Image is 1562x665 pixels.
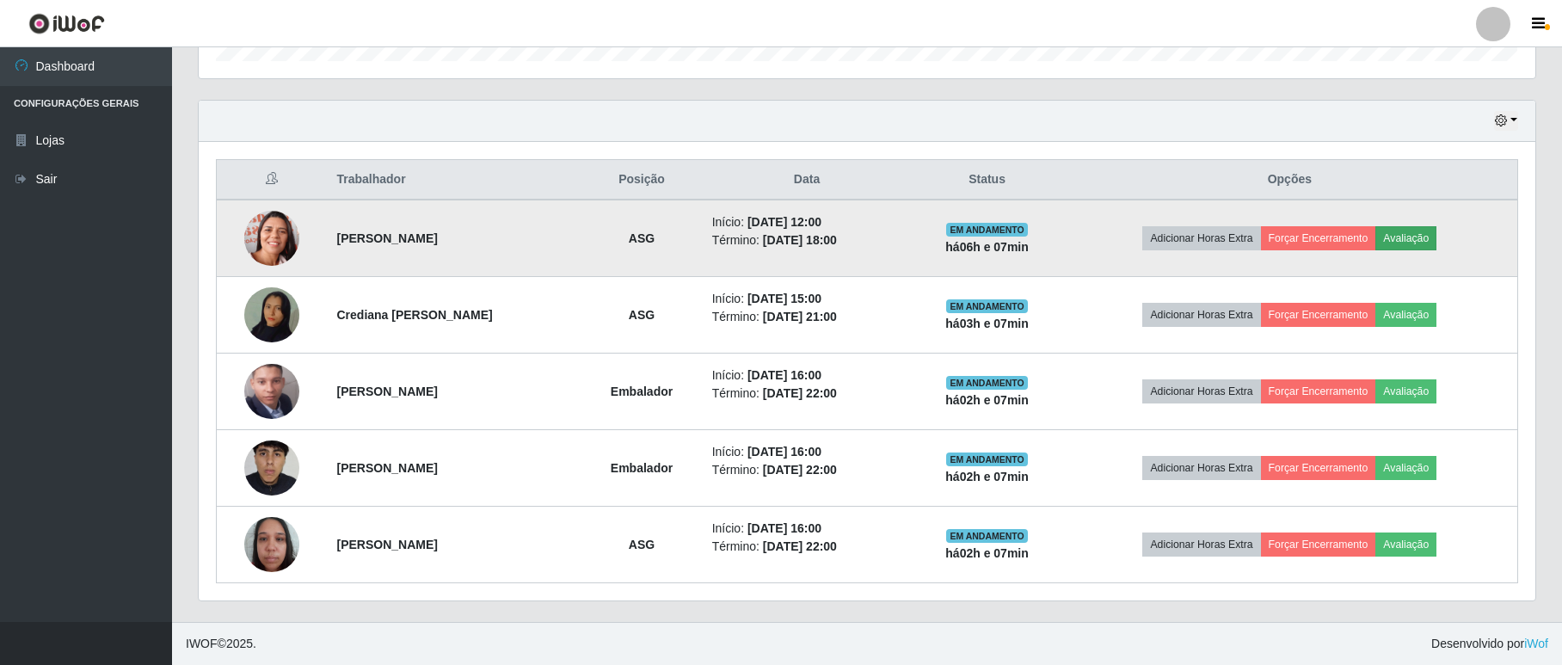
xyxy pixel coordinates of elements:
th: Trabalhador [326,160,581,200]
th: Opções [1062,160,1518,200]
time: [DATE] 22:00 [763,386,837,400]
time: [DATE] 22:00 [763,463,837,477]
button: Avaliação [1375,456,1436,480]
strong: [PERSON_NAME] [336,231,437,245]
strong: há 02 h e 07 min [945,470,1029,483]
strong: ASG [629,538,655,551]
span: Desenvolvido por [1431,635,1548,653]
th: Posição [581,160,701,200]
button: Adicionar Horas Extra [1142,456,1260,480]
li: Término: [712,308,902,326]
button: Forçar Encerramento [1261,379,1376,403]
time: [DATE] 16:00 [747,445,821,459]
button: Adicionar Horas Extra [1142,533,1260,557]
span: EM ANDAMENTO [946,376,1028,390]
li: Início: [712,443,902,461]
span: EM ANDAMENTO [946,223,1028,237]
time: [DATE] 12:00 [747,215,821,229]
span: EM ANDAMENTO [946,299,1028,313]
strong: há 02 h e 07 min [945,393,1029,407]
span: IWOF [186,637,218,650]
img: 1718410528864.jpeg [244,332,299,452]
li: Início: [712,366,902,385]
li: Início: [712,520,902,538]
button: Adicionar Horas Extra [1142,379,1260,403]
button: Adicionar Horas Extra [1142,303,1260,327]
strong: Embalador [611,461,673,475]
strong: [PERSON_NAME] [336,461,437,475]
img: CoreUI Logo [28,13,105,34]
strong: ASG [629,231,655,245]
img: 1733491183363.jpeg [244,407,299,529]
strong: [PERSON_NAME] [336,538,437,551]
strong: [PERSON_NAME] [336,385,437,398]
time: [DATE] 21:00 [763,310,837,323]
button: Forçar Encerramento [1261,533,1376,557]
button: Avaliação [1375,379,1436,403]
strong: ASG [629,308,655,322]
a: iWof [1524,637,1548,650]
strong: Crediana [PERSON_NAME] [336,308,492,322]
span: EM ANDAMENTO [946,453,1028,466]
li: Início: [712,213,902,231]
span: EM ANDAMENTO [946,529,1028,543]
img: 1740415667017.jpeg [244,508,299,581]
time: [DATE] 22:00 [763,539,837,553]
button: Avaliação [1375,303,1436,327]
time: [DATE] 15:00 [747,292,821,305]
button: Avaliação [1375,226,1436,250]
time: [DATE] 18:00 [763,233,837,247]
li: Término: [712,385,902,403]
button: Forçar Encerramento [1261,456,1376,480]
button: Forçar Encerramento [1261,226,1376,250]
button: Forçar Encerramento [1261,303,1376,327]
strong: Embalador [611,385,673,398]
strong: há 03 h e 07 min [945,317,1029,330]
img: 1691278015351.jpeg [244,204,299,274]
strong: há 02 h e 07 min [945,546,1029,560]
img: 1755289367859.jpeg [244,266,299,364]
th: Status [912,160,1061,200]
li: Término: [712,461,902,479]
strong: há 06 h e 07 min [945,240,1029,254]
li: Término: [712,538,902,556]
span: © 2025 . [186,635,256,653]
li: Término: [712,231,902,249]
button: Adicionar Horas Extra [1142,226,1260,250]
time: [DATE] 16:00 [747,521,821,535]
li: Início: [712,290,902,308]
button: Avaliação [1375,533,1436,557]
th: Data [702,160,913,200]
time: [DATE] 16:00 [747,368,821,382]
